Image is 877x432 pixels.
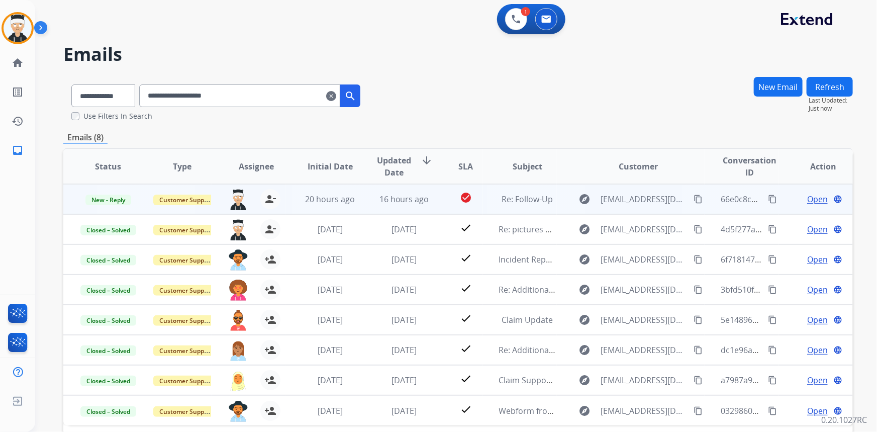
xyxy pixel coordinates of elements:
[264,344,276,356] mat-icon: person_add
[821,414,867,426] p: 0.20.1027RC
[80,376,136,386] span: Closed – Solved
[318,284,343,295] span: [DATE]
[228,189,248,210] img: agent-avatar
[579,193,591,205] mat-icon: explore
[80,345,136,356] span: Closed – Solved
[264,193,276,205] mat-icon: person_remove
[833,345,842,355] mat-icon: language
[153,195,219,205] span: Customer Support
[807,314,828,326] span: Open
[502,194,553,205] span: Re: Follow-Up
[264,314,276,326] mat-icon: person_add
[807,193,828,205] span: Open
[318,344,343,356] span: [DATE]
[153,255,219,266] span: Customer Support
[326,90,336,102] mat-icon: clear
[228,310,248,331] img: agent-avatar
[12,115,24,127] mat-icon: history
[318,254,343,265] span: [DATE]
[460,312,472,324] mat-icon: check
[392,284,417,295] span: [DATE]
[601,223,689,235] span: [EMAIL_ADDRESS][DOMAIN_NAME]
[721,194,874,205] span: 66e0c8cb-e2fd-4c1d-8092-181e914a091d
[228,280,248,301] img: agent-avatar
[768,255,777,264] mat-icon: content_copy
[421,154,433,166] mat-icon: arrow_downward
[153,225,219,235] span: Customer Support
[694,285,703,294] mat-icon: content_copy
[458,160,473,172] span: SLA
[694,315,703,324] mat-icon: content_copy
[153,406,219,417] span: Customer Support
[601,314,689,326] span: [EMAIL_ADDRESS][DOMAIN_NAME]
[83,111,152,121] label: Use Filters In Search
[460,282,472,294] mat-icon: check
[392,254,417,265] span: [DATE]
[768,195,777,204] mat-icon: content_copy
[807,405,828,417] span: Open
[809,97,853,105] span: Last Updated:
[12,144,24,156] mat-icon: inbox
[264,253,276,266] mat-icon: person_add
[264,374,276,386] mat-icon: person_add
[721,375,872,386] span: a7987a93-66f2-4640-a4f8-8a5e045aad66
[228,401,248,422] img: agent-avatar
[392,224,417,235] span: [DATE]
[721,254,872,265] span: 6f718147-020d-494c-a312-53989cfd2e5b
[754,77,803,97] button: New Email
[768,376,777,385] mat-icon: content_copy
[601,344,689,356] span: [EMAIL_ADDRESS][DOMAIN_NAME]
[521,7,530,16] div: 1
[721,344,877,356] span: dc1e96a4-cad3-4cbd-b172-ea085e7ae61d
[318,224,343,235] span: [DATE]
[63,131,108,144] p: Emails (8)
[173,160,191,172] span: Type
[601,374,689,386] span: [EMAIL_ADDRESS][DOMAIN_NAME]
[80,255,136,266] span: Closed – Solved
[833,255,842,264] mat-icon: language
[499,405,727,416] span: Webform from [EMAIL_ADDRESS][DOMAIN_NAME] on [DATE]
[85,195,131,205] span: New - Reply
[318,405,343,416] span: [DATE]
[619,160,658,172] span: Customer
[833,376,842,385] mat-icon: language
[80,406,136,417] span: Closed – Solved
[80,315,136,326] span: Closed – Solved
[768,225,777,234] mat-icon: content_copy
[833,285,842,294] mat-icon: language
[499,254,558,265] span: Incident Report
[694,225,703,234] mat-icon: content_copy
[460,373,472,385] mat-icon: check
[807,284,828,296] span: Open
[63,44,853,64] h2: Emails
[305,194,355,205] span: 20 hours ago
[228,219,248,240] img: agent-avatar
[807,77,853,97] button: Refresh
[153,315,219,326] span: Customer Support
[809,105,853,113] span: Just now
[308,160,353,172] span: Initial Date
[12,86,24,98] mat-icon: list_alt
[833,315,842,324] mat-icon: language
[768,345,777,355] mat-icon: content_copy
[579,314,591,326] mat-icon: explore
[379,194,429,205] span: 16 hours ago
[721,284,873,295] span: 3bfd510f-9a6e-41e1-8547-97e85954b155
[460,192,472,204] mat-icon: check_circle
[721,405,875,416] span: 03298604-654d-4f98-b34b-c59d21670aa8
[807,223,828,235] span: Open
[80,285,136,296] span: Closed – Solved
[807,344,828,356] span: Open
[460,222,472,234] mat-icon: check
[153,345,219,356] span: Customer Support
[153,376,219,386] span: Customer Support
[513,160,542,172] span: Subject
[318,314,343,325] span: [DATE]
[264,405,276,417] mat-icon: person_add
[579,344,591,356] mat-icon: explore
[579,374,591,386] mat-icon: explore
[833,406,842,415] mat-icon: language
[601,253,689,266] span: [EMAIL_ADDRESS][DOMAIN_NAME]
[694,255,703,264] mat-icon: content_copy
[95,160,121,172] span: Status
